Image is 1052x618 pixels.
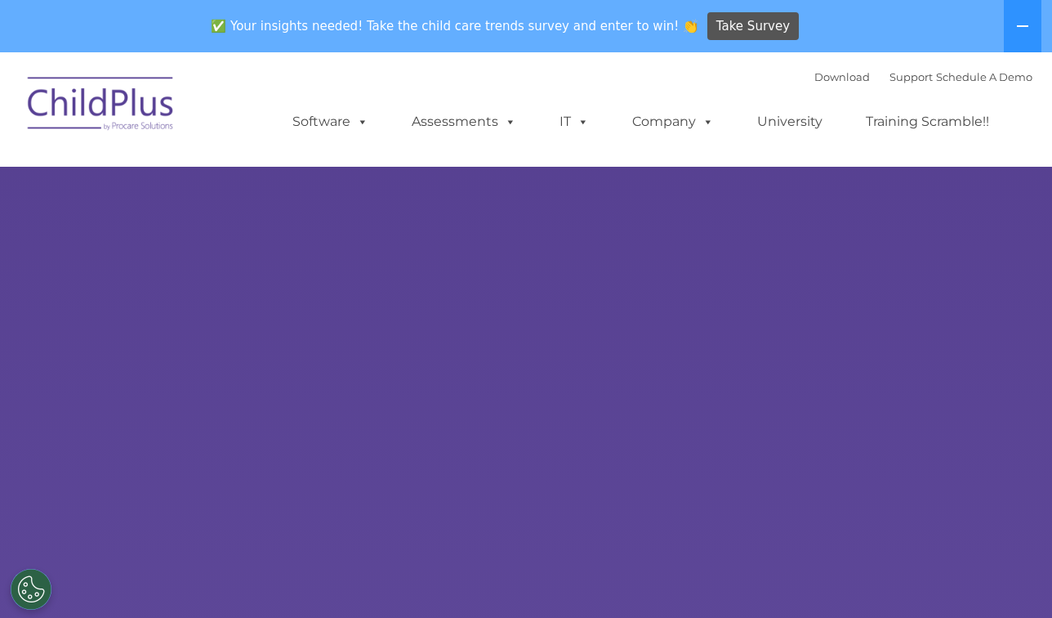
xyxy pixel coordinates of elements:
a: Assessments [395,105,533,138]
a: IT [543,105,605,138]
a: Company [616,105,730,138]
a: Schedule A Demo [936,70,1032,83]
button: Cookies Settings [11,569,51,610]
font: | [814,70,1032,83]
span: Take Survey [716,12,790,41]
a: Take Survey [707,12,800,41]
a: Support [889,70,933,83]
span: ✅ Your insights needed! Take the child care trends survey and enter to win! 👏 [205,11,705,43]
a: University [741,105,839,138]
img: ChildPlus by Procare Solutions [20,65,183,147]
a: Download [814,70,870,83]
a: Software [276,105,385,138]
a: Training Scramble!! [849,105,1005,138]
